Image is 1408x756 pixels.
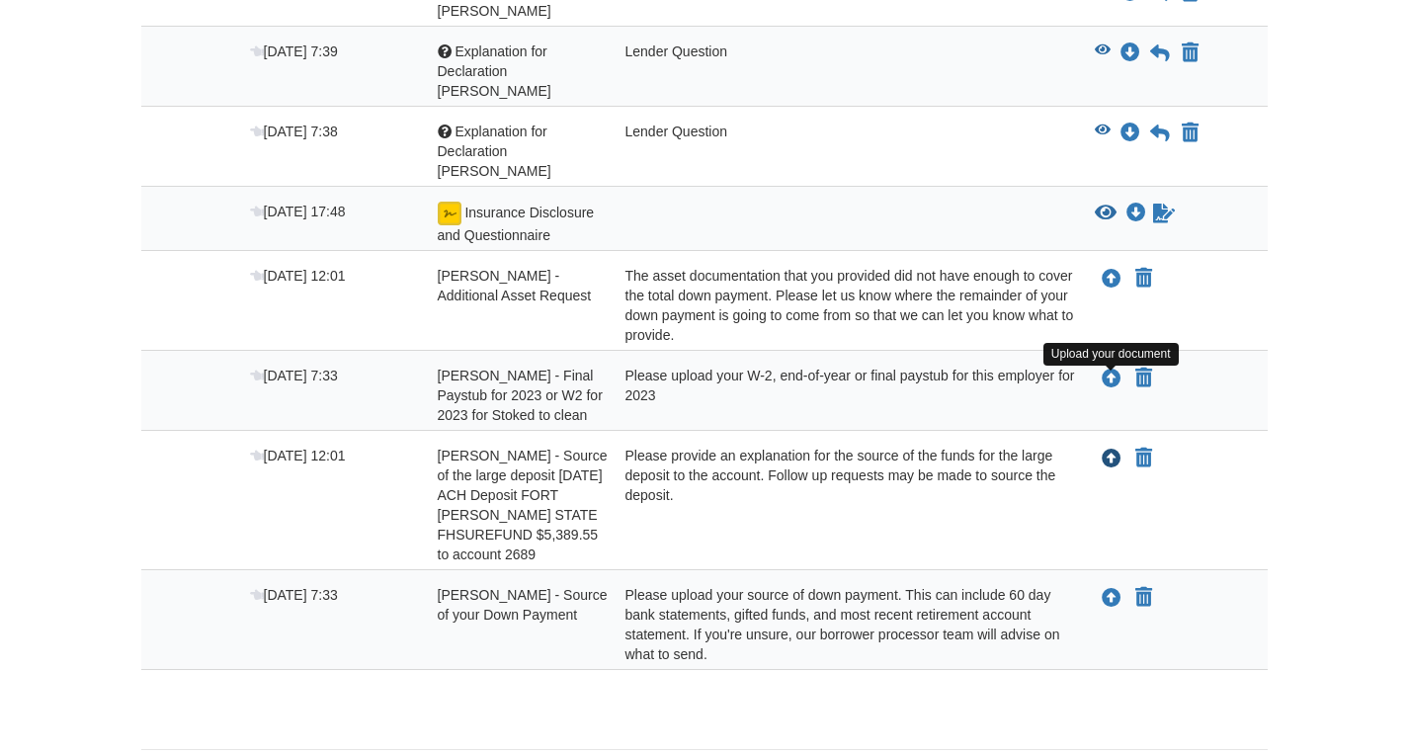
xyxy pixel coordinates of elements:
[250,268,346,284] span: [DATE] 12:01
[1133,447,1154,470] button: Declare Kelvin Moseley - Source of the large deposit August 12, 2025 ACH Deposit FORT HAYS STATE ...
[250,448,346,463] span: [DATE] 12:01
[1133,586,1154,610] button: Declare Kelvin Moseley - Source of your Down Payment not applicable
[1100,366,1123,391] button: Upload Kelvin Moseley - Final Paystub for 2023 or W2 for 2023 for Stoked to clean
[438,205,595,243] span: Insurance Disclosure and Questionnaire
[250,43,338,59] span: [DATE] 7:39
[250,368,338,383] span: [DATE] 7:33
[611,446,1080,564] div: Please provide an explanation for the source of the funds for the large deposit to the account. F...
[611,585,1080,664] div: Please upload your source of down payment. This can include 60 day bank statements, gifted funds,...
[1120,45,1140,61] a: Download Explanation for Declaration Answer Kayla
[1126,206,1146,221] a: Download Insurance Disclosure and Questionnaire
[1100,266,1123,292] button: Upload Kelvin Moseley - Additional Asset Request
[438,268,592,303] span: [PERSON_NAME] - Additional Asset Request
[1095,124,1111,143] button: View Explanation for Declaration Answer Kelvin
[438,587,608,623] span: [PERSON_NAME] - Source of your Down Payment
[611,122,1080,181] div: Lender Question
[1043,343,1179,366] div: Upload your document
[611,266,1080,345] div: The asset documentation that you provided did not have enough to cover the total down payment. Pl...
[1151,202,1177,225] a: Waiting for your co-borrower to e-sign
[438,43,551,99] span: Explanation for Declaration [PERSON_NAME]
[611,366,1080,425] div: Please upload your W-2, end-of-year or final paystub for this employer for 2023
[1095,43,1111,63] button: View Explanation for Declaration Answer Kayla
[1120,126,1140,141] a: Download Explanation for Declaration Answer Kelvin
[438,124,551,179] span: Explanation for Declaration [PERSON_NAME]
[438,448,608,562] span: [PERSON_NAME] - Source of the large deposit [DATE] ACH Deposit FORT [PERSON_NAME] STATE FHSUREFUN...
[1095,204,1117,223] button: View Insurance Disclosure and Questionnaire
[1100,585,1123,611] button: Upload Kelvin Moseley - Source of your Down Payment
[438,368,603,423] span: [PERSON_NAME] - Final Paystub for 2023 or W2 for 2023 for Stoked to clean
[1133,267,1154,291] button: Declare Kelvin Moseley - Additional Asset Request not applicable
[250,587,338,603] span: [DATE] 7:33
[1133,367,1154,390] button: Declare Kelvin Moseley - Final Paystub for 2023 or W2 for 2023 for Stoked to clean not applicable
[438,202,461,225] img: esign icon
[611,42,1080,101] div: Lender Question
[250,204,346,219] span: [DATE] 17:48
[1180,122,1201,145] button: Declare Explanation for Declaration Answer Kelvin not applicable
[1100,446,1123,471] button: Upload Kelvin Moseley - Source of the large deposit August 12, 2025 ACH Deposit FORT HAYS STATE F...
[1180,42,1201,65] button: Declare Explanation for Declaration Answer Kayla not applicable
[250,124,338,139] span: [DATE] 7:38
